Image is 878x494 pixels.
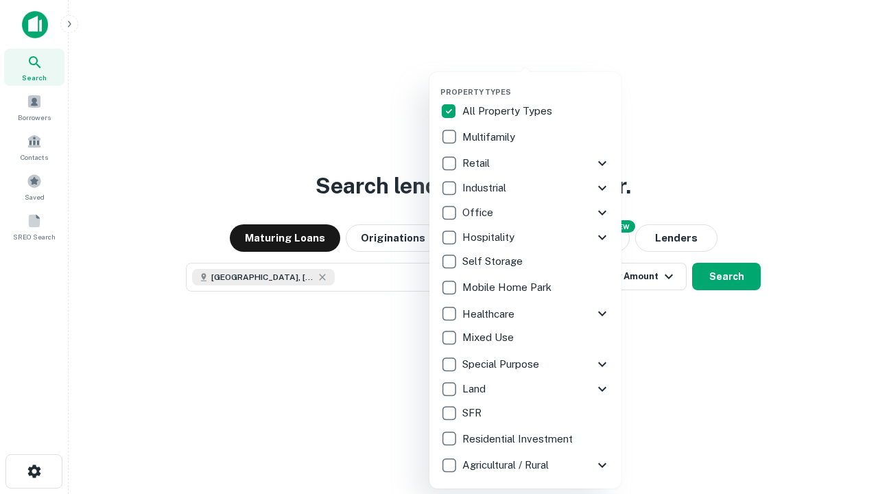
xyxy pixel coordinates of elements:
div: Land [440,377,610,401]
p: All Property Types [462,103,555,119]
p: Mobile Home Park [462,279,554,296]
p: Special Purpose [462,356,542,373]
p: Healthcare [462,306,517,322]
iframe: Chat Widget [809,384,878,450]
p: Industrial [462,180,509,196]
span: Property Types [440,88,511,96]
div: Agricultural / Rural [440,453,610,478]
p: Office [462,204,496,221]
p: Multifamily [462,129,518,145]
p: Residential Investment [462,431,576,447]
p: Mixed Use [462,329,517,346]
p: Land [462,381,488,397]
div: Retail [440,151,610,176]
p: Agricultural / Rural [462,457,551,473]
p: Hospitality [462,229,517,246]
div: Healthcare [440,301,610,326]
div: Special Purpose [440,352,610,377]
div: Industrial [440,176,610,200]
div: Office [440,200,610,225]
p: SFR [462,405,484,421]
p: Self Storage [462,253,525,270]
p: Retail [462,155,493,172]
div: Hospitality [440,225,610,250]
